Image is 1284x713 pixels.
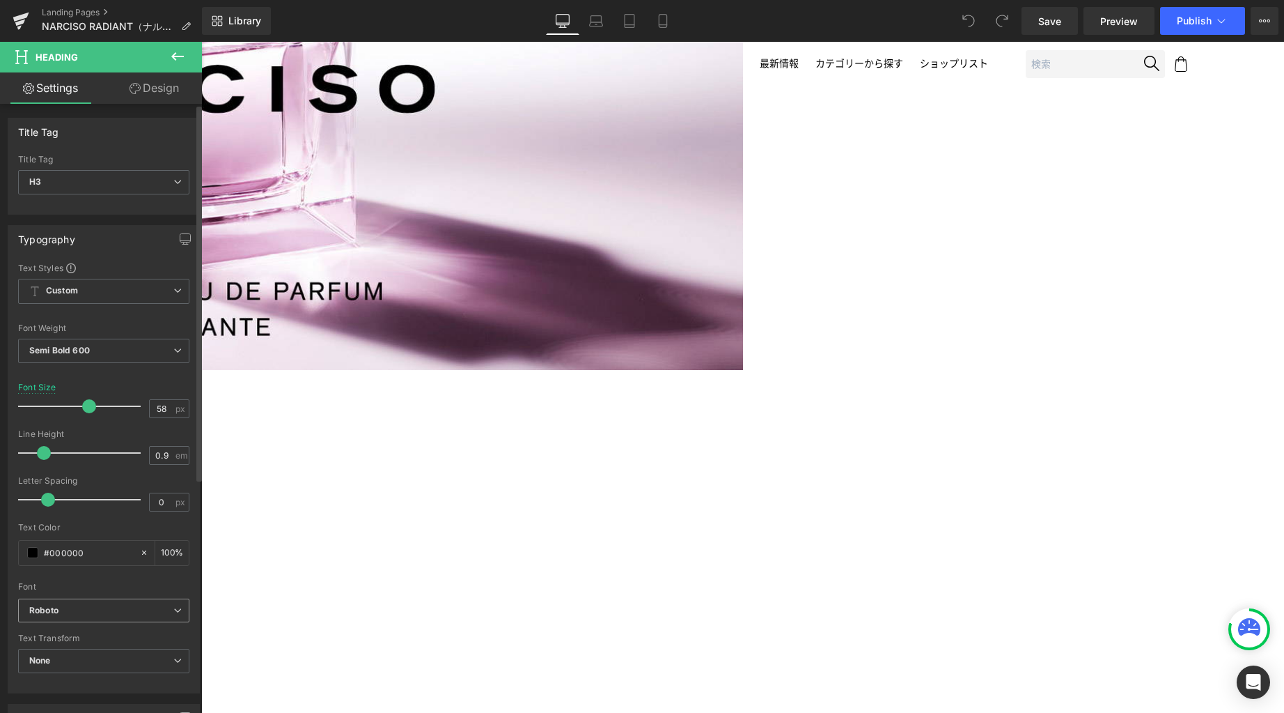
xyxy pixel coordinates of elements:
b: H3 [29,176,41,187]
div: % [155,541,189,565]
span: px [175,498,187,507]
a: New Library [202,7,271,35]
div: Open Intercom Messenger [1237,666,1270,699]
a: Tablet [613,7,646,35]
div: Title Tag [18,155,189,164]
span: Save [1038,14,1061,29]
span: px [175,404,187,413]
div: Font [18,582,189,592]
a: Landing Pages [42,7,202,18]
b: None [29,655,51,666]
span: em [175,451,187,460]
div: Text Color [18,523,189,532]
button: Redo [988,7,1016,35]
div: Title Tag [18,118,59,138]
a: Laptop [579,7,613,35]
span: NARCISO RADIANT（ナルシソ ラディアント）｜[PERSON_NAME] [42,21,175,32]
div: Letter Spacing [18,476,189,486]
div: Font Weight [18,323,189,333]
div: Text Transform [18,634,189,643]
input: Color [44,545,133,560]
span: Heading [36,52,78,63]
a: Design [104,72,205,104]
div: Typography [18,226,75,245]
div: Text Styles [18,262,189,273]
a: Mobile [646,7,680,35]
button: More [1251,7,1278,35]
div: Line Height [18,429,189,439]
b: Custom [46,285,78,297]
a: Desktop [546,7,579,35]
button: Undo [955,7,982,35]
button: Publish [1160,7,1245,35]
a: Preview [1083,7,1154,35]
span: Library [228,15,261,27]
b: Semi Bold 600 [29,345,90,355]
span: Publish [1177,15,1212,26]
i: Roboto [29,605,58,617]
span: Preview [1100,14,1138,29]
div: Font Size [18,383,56,392]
